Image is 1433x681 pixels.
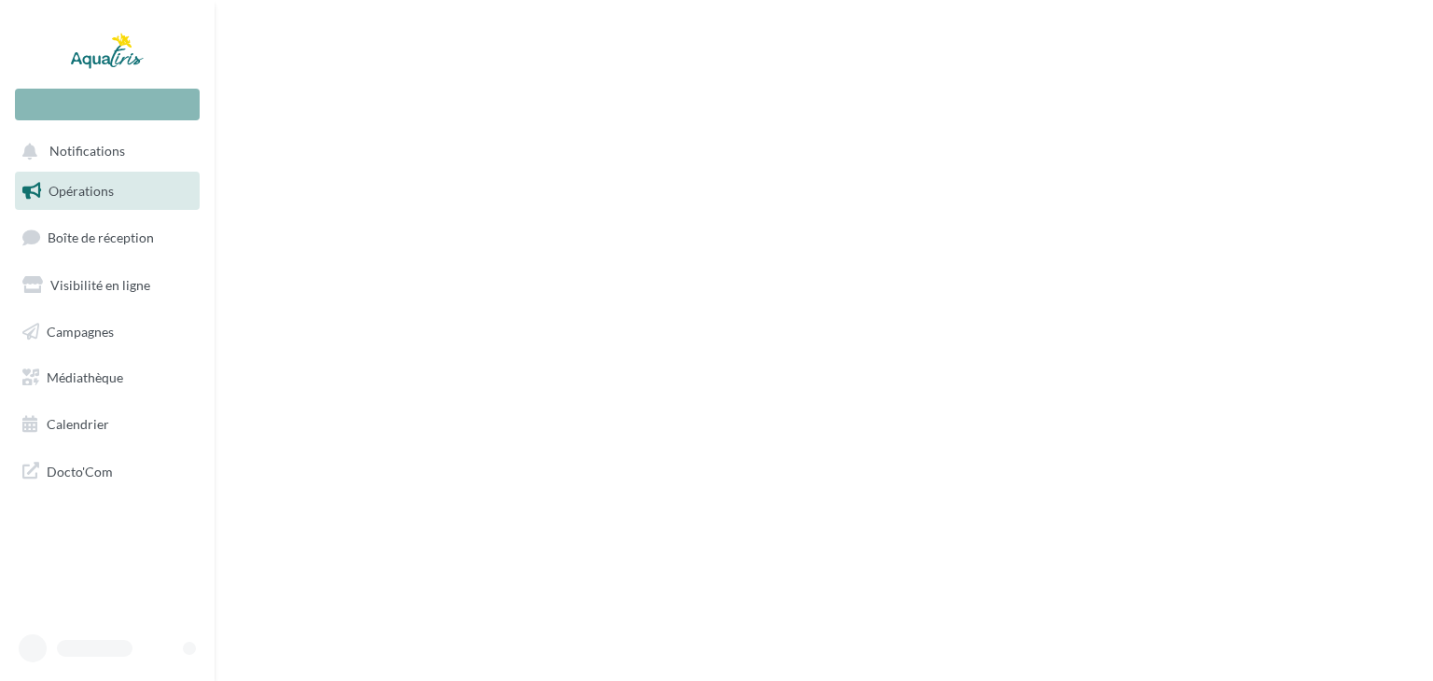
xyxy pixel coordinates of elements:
[11,266,203,305] a: Visibilité en ligne
[11,172,203,211] a: Opérations
[11,217,203,257] a: Boîte de réception
[11,452,203,491] a: Docto'Com
[47,416,109,432] span: Calendrier
[47,459,113,483] span: Docto'Com
[11,405,203,444] a: Calendrier
[50,277,150,293] span: Visibilité en ligne
[47,323,114,339] span: Campagnes
[49,183,114,199] span: Opérations
[47,369,123,385] span: Médiathèque
[48,229,154,245] span: Boîte de réception
[11,358,203,397] a: Médiathèque
[49,144,125,160] span: Notifications
[11,313,203,352] a: Campagnes
[15,89,200,120] div: Nouvelle campagne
